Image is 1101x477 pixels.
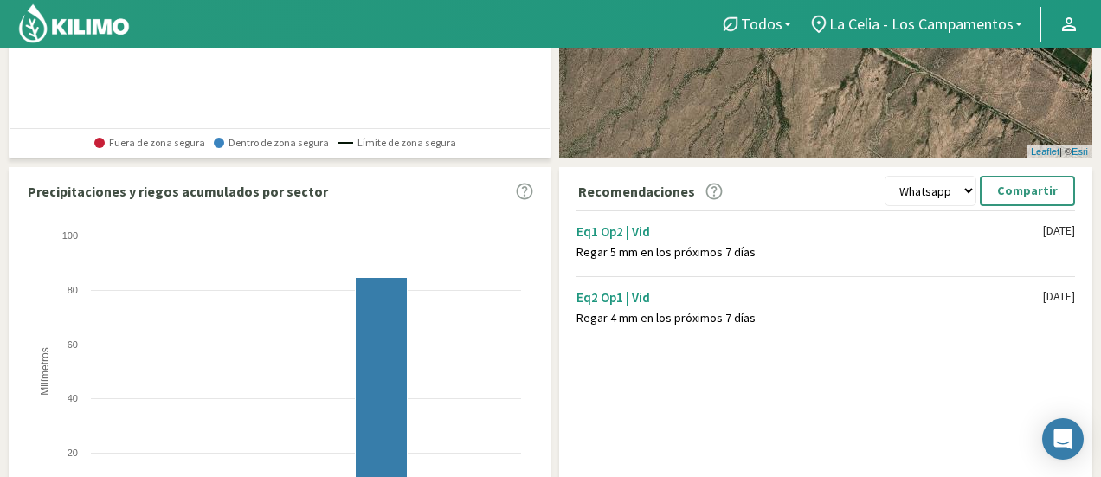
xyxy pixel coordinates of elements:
p: Compartir [997,181,1058,201]
p: Precipitaciones y riegos acumulados por sector [28,181,328,202]
p: Recomendaciones [578,181,695,202]
div: [DATE] [1043,289,1075,304]
div: Eq2 Op1 | Vid [576,289,1043,306]
div: Open Intercom Messenger [1042,418,1084,460]
span: Fuera de zona segura [94,137,205,149]
text: 100 [62,230,78,241]
text: 20 [68,448,78,458]
text: 40 [68,393,78,403]
span: Límite de zona segura [338,137,456,149]
div: Regar 4 mm en los próximos 7 días [576,311,1043,326]
a: Esri [1072,146,1088,157]
button: Compartir [980,176,1075,206]
span: Todos [741,15,782,33]
text: Milímetros [39,348,51,396]
a: Leaflet [1031,146,1059,157]
span: La Celia - Los Campamentos [829,15,1014,33]
div: Eq1 Op2 | Vid [576,223,1043,240]
img: Kilimo [17,3,131,44]
div: | © [1027,145,1092,159]
span: Dentro de zona segura [214,137,329,149]
text: 80 [68,285,78,295]
div: Regar 5 mm en los próximos 7 días [576,245,1043,260]
text: 60 [68,339,78,350]
div: [DATE] [1043,223,1075,238]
